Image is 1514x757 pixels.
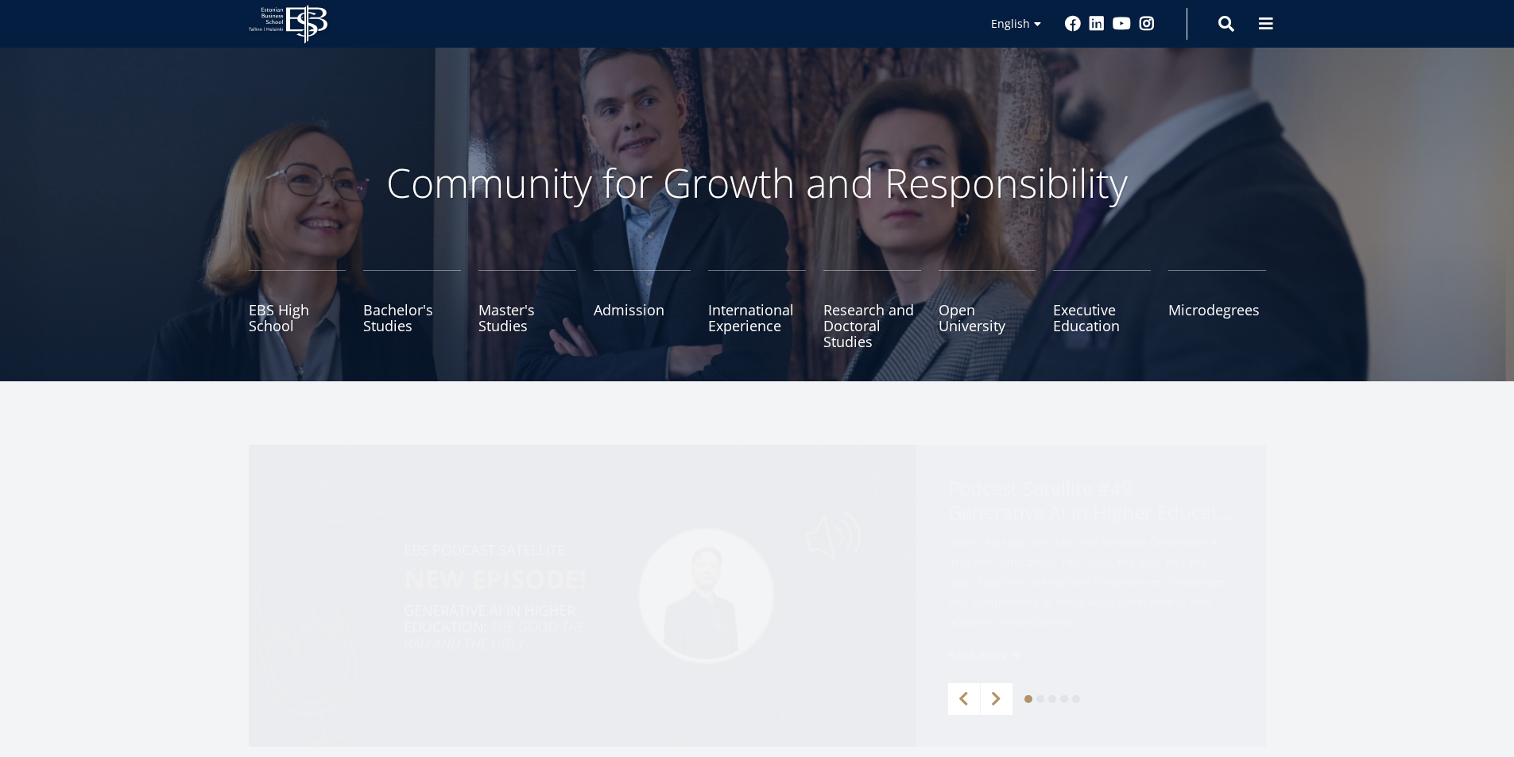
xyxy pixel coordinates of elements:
a: 3 [1048,695,1056,703]
a: 4 [1060,695,1068,703]
a: 2 [1036,695,1044,703]
p: Community for Growth and Responsibility [336,159,1179,207]
span: In this episode, we dive into the book Generative AI in Higher Education: The Good, the Bad, and ... [948,532,1234,631]
a: Read more [948,647,1024,663]
a: Youtube [1113,16,1131,32]
img: Satellite #49 [249,445,916,747]
a: Instagram [1139,16,1155,32]
a: Executive Education [1053,270,1151,350]
a: Linkedin [1089,16,1105,32]
span: Podcast Satellite #49 [948,477,1234,529]
a: Open University [939,270,1036,350]
a: 1 [1024,695,1032,703]
a: Facebook [1065,16,1081,32]
a: International Experience [708,270,806,350]
a: Admission [594,270,691,350]
a: Research and Doctoral Studies [823,270,921,350]
a: Master's Studies [478,270,576,350]
a: EBS High School [249,270,347,350]
span: Generative AI in Higher Education: The Good, the Bad, and the Ugly [948,500,1234,524]
a: Bachelor's Studies [363,270,461,350]
span: Read more [948,647,1008,663]
a: Previous [948,683,980,715]
a: Microdegrees [1168,270,1266,350]
a: Next [981,683,1013,715]
a: 5 [1072,695,1080,703]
